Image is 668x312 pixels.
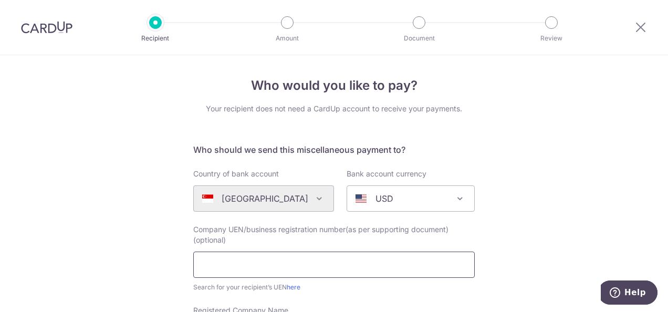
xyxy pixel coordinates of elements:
[24,7,45,17] span: Help
[117,33,194,44] p: Recipient
[193,282,475,293] div: Search for your recipient’s UEN
[347,185,475,212] span: USD
[21,21,72,34] img: CardUp
[601,280,657,307] iframe: Opens a widget where you can find more information
[347,169,426,179] label: Bank account currency
[193,76,475,95] h4: Who would you like to pay?
[193,143,475,156] h5: Who should we send this miscellaneous payment to?
[193,169,279,179] label: Country of bank account
[347,186,474,211] span: USD
[380,33,458,44] p: Document
[248,33,326,44] p: Amount
[287,283,300,291] a: here
[193,225,448,234] span: Company UEN/business registration number(as per supporting document)
[193,103,475,114] div: Your recipient does not need a CardUp account to receive your payments.
[513,33,590,44] p: Review
[193,235,226,245] span: (optional)
[375,192,393,205] p: USD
